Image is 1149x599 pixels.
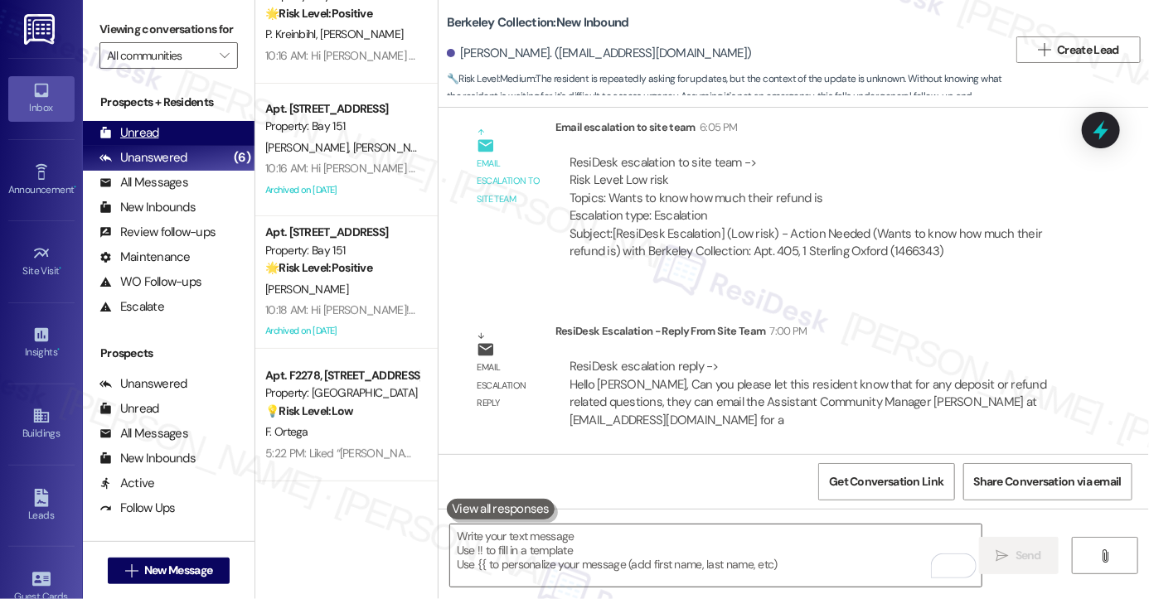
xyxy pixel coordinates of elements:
div: Property: Bay 151 [265,242,419,259]
span: Create Lead [1058,41,1119,59]
div: New Inbounds [99,450,196,467]
div: Escalate [99,298,164,316]
div: New Inbounds [99,199,196,216]
a: Inbox [8,76,75,121]
strong: 🔧 Risk Level: Medium [447,72,535,85]
div: Maintenance [99,249,191,266]
i:  [220,49,229,62]
span: • [74,181,76,193]
i:  [125,564,138,577]
i:  [1098,549,1111,563]
b: Berkeley Collection: New Inbound [447,14,629,31]
button: Create Lead [1016,36,1141,63]
div: Apt. [STREET_ADDRESS] [265,100,419,118]
a: Site Visit • [8,239,75,284]
div: Active [99,475,155,492]
span: P. Kreinbihl [265,27,320,41]
div: WO Follow-ups [99,273,201,291]
span: F. Ortega [265,424,308,439]
div: Subject: [ResiDesk Escalation] (Low risk) - Action Needed (Wants to know how much their refund is... [570,225,1064,261]
span: Get Conversation Link [829,473,943,490]
div: Email escalation reply [477,359,541,412]
span: [PERSON_NAME] [320,27,403,41]
div: ResiDesk escalation reply -> Hello [PERSON_NAME], Can you please let this resident know that for ... [570,358,1046,428]
i:  [996,549,1009,563]
span: • [60,263,62,274]
div: Prospects + Residents [83,94,255,111]
textarea: To enrich screen reader interactions, please activate Accessibility in Grammarly extension settings [450,524,982,587]
div: 7:00 PM [766,322,807,340]
a: Insights • [8,321,75,365]
div: Property: [GEOGRAPHIC_DATA] [265,384,419,402]
div: Follow Ups [99,500,176,517]
span: : The resident is repeatedly asking for updates, but the context of the update is unknown. Withou... [447,70,1008,123]
a: Buildings [8,402,75,447]
div: All Messages [99,425,188,442]
div: 6:05 PM [696,118,737,136]
strong: 🌟 Risk Level: Positive [265,6,372,21]
span: • [57,344,60,355]
div: Unread [99,124,159,142]
div: Apt. [STREET_ADDRESS] [265,224,419,241]
div: Archived on [DATE] [264,321,420,341]
i:  [1038,43,1050,56]
strong: 💡 Risk Level: Low [265,403,353,418]
div: Apt. F2278, [STREET_ADDRESS][PERSON_NAME] [265,367,419,384]
span: Share Conversation via email [974,473,1122,490]
div: All Messages [99,174,188,191]
div: Unanswered [99,375,187,393]
span: Send [1016,547,1041,564]
button: Send [979,537,1059,574]
span: New Message [144,562,212,579]
button: Get Conversation Link [818,463,954,500]
a: Leads [8,484,75,529]
div: Prospects [83,345,255,362]
span: [PERSON_NAME] [352,140,435,155]
span: [PERSON_NAME] [265,282,348,297]
div: Archived on [DATE] [264,180,420,200]
div: Property: Bay 151 [265,118,419,135]
div: Email escalation to site team [477,155,541,208]
button: New Message [108,558,230,584]
div: Unanswered [99,149,187,167]
strong: 🌟 Risk Level: Positive [265,260,372,275]
span: [PERSON_NAME] [265,140,353,155]
label: Viewing conversations for [99,17,238,42]
img: ResiDesk Logo [24,14,58,45]
div: Email escalation to site team [555,118,1078,142]
div: [PERSON_NAME]. ([EMAIL_ADDRESS][DOMAIN_NAME]) [447,45,752,62]
div: ResiDesk escalation to site team -> Risk Level: Low risk Topics: Wants to know how much their ref... [570,154,1064,225]
div: (6) [230,145,255,171]
button: Share Conversation via email [963,463,1132,500]
div: ResiDesk Escalation - Reply From Site Team [555,322,1078,345]
input: All communities [107,42,211,69]
div: Unread [99,400,159,418]
div: Review follow-ups [99,224,216,241]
